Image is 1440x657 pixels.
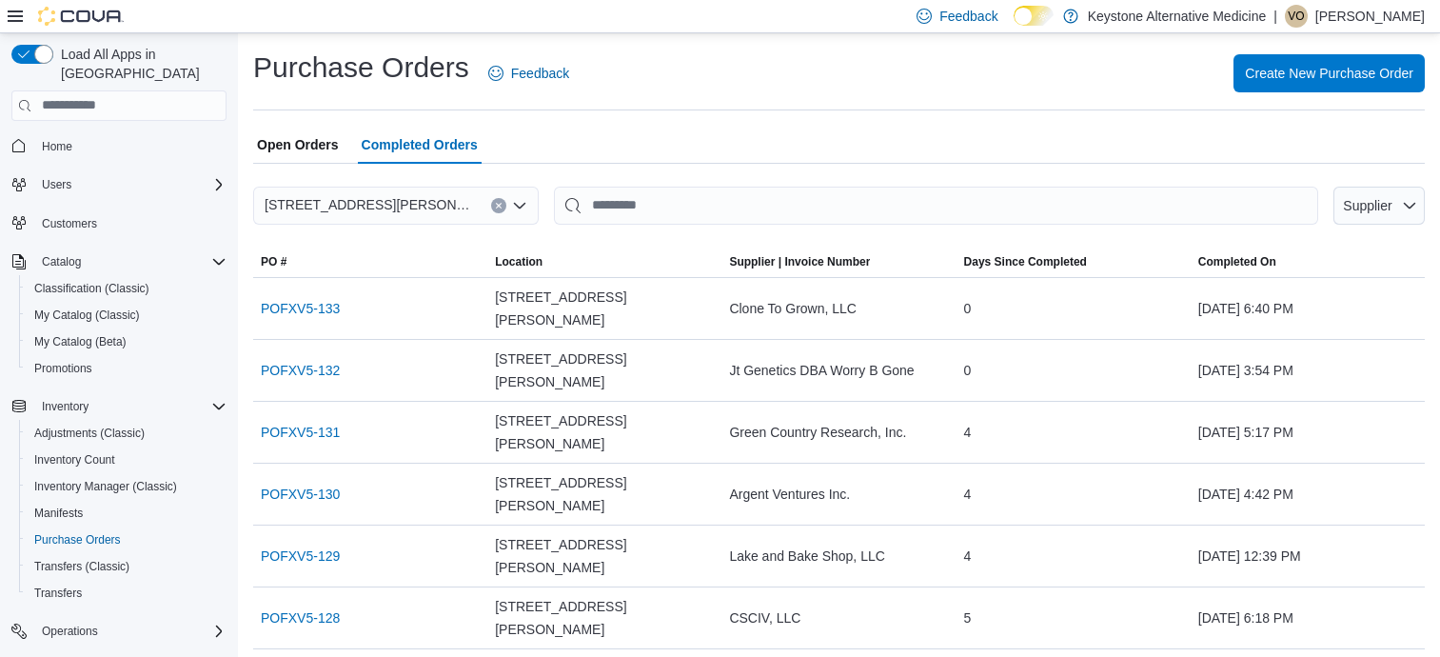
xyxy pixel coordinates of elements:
span: Supplier [1343,198,1391,213]
button: Inventory [4,393,234,420]
span: Inventory [42,399,89,414]
span: Inventory Count [27,448,227,471]
span: PO # [261,254,286,269]
span: Purchase Orders [27,528,227,551]
button: Completed On [1191,247,1425,277]
span: Inventory Manager (Classic) [34,479,177,494]
span: Operations [42,624,98,639]
a: Feedback [481,54,577,92]
span: Dark Mode [1014,26,1015,27]
button: Promotions [19,355,234,382]
span: 5 [964,607,972,629]
button: My Catalog (Classic) [19,302,234,328]
span: Promotions [27,357,227,380]
span: Users [34,173,227,196]
div: CSCIV, LLC [721,599,956,637]
a: Promotions [27,357,100,380]
span: Customers [34,211,227,235]
span: [STREET_ADDRESS][PERSON_NAME] [495,595,714,641]
span: Transfers (Classic) [27,555,227,578]
span: Manifests [34,506,83,521]
span: My Catalog (Classic) [27,304,227,327]
span: VO [1288,5,1304,28]
button: Catalog [4,249,234,275]
a: My Catalog (Classic) [27,304,148,327]
button: Supplier [1333,187,1425,225]
button: Inventory [34,395,96,418]
span: [DATE] 4:42 PM [1198,483,1293,506]
button: Transfers [19,580,234,607]
span: [DATE] 6:18 PM [1198,607,1293,629]
button: Operations [4,618,234,645]
a: POFXV5-133 [261,297,340,320]
button: Days Since Completed [957,247,1191,277]
button: Catalog [34,250,89,273]
span: Supplier | Invoice Number [729,254,870,269]
span: [STREET_ADDRESS][PERSON_NAME] [495,286,714,331]
span: Completed Orders [362,126,478,164]
div: Jt Genetics DBA Worry B Gone [721,351,956,389]
span: Catalog [42,254,81,269]
span: Catalog [34,250,227,273]
span: Manifests [27,502,227,525]
span: My Catalog (Beta) [27,330,227,353]
span: Users [42,177,71,192]
button: Clear input [491,198,506,213]
span: Transfers (Classic) [34,559,129,574]
span: Load All Apps in [GEOGRAPHIC_DATA] [53,45,227,83]
div: Green Country Research, Inc. [721,413,956,451]
a: Adjustments (Classic) [27,422,152,445]
button: Classification (Classic) [19,275,234,302]
span: Adjustments (Classic) [34,426,145,441]
span: [STREET_ADDRESS][PERSON_NAME] [495,348,714,393]
a: My Catalog (Beta) [27,330,134,353]
button: Users [34,173,79,196]
button: Manifests [19,500,234,527]
p: | [1273,5,1277,28]
span: [STREET_ADDRESS][PERSON_NAME] [495,471,714,517]
span: Transfers [27,582,227,605]
span: [STREET_ADDRESS][PERSON_NAME] [495,533,714,579]
div: Lake and Bake Shop, LLC [721,537,956,575]
span: Location [495,254,542,269]
span: Completed On [1198,254,1276,269]
span: 4 [964,483,972,506]
span: Classification (Classic) [34,281,149,296]
span: [DATE] 3:54 PM [1198,359,1293,382]
span: Operations [34,620,227,643]
span: Purchase Orders [34,532,121,547]
a: Transfers (Classic) [27,555,137,578]
a: Transfers [27,582,89,605]
span: Inventory Count [34,452,115,468]
a: Classification (Classic) [27,277,157,300]
span: Open Orders [257,126,339,164]
div: Victoria Ortiz [1285,5,1308,28]
button: Open list of options [512,198,527,213]
input: Dark Mode [1014,6,1054,26]
button: Purchase Orders [19,527,234,553]
span: Adjustments (Classic) [27,422,227,445]
span: 0 [964,359,972,382]
span: 4 [964,545,972,567]
a: POFXV5-128 [261,607,340,629]
span: [DATE] 6:40 PM [1198,297,1293,320]
a: POFXV5-131 [261,421,340,444]
button: Location [487,247,721,277]
div: Argent Ventures Inc. [721,475,956,513]
a: POFXV5-129 [261,545,340,567]
span: Promotions [34,361,92,376]
span: 0 [964,297,972,320]
a: Inventory Count [27,448,123,471]
a: Manifests [27,502,90,525]
span: Feedback [939,7,997,26]
button: Create New Purchase Order [1233,54,1425,92]
span: Classification (Classic) [27,277,227,300]
span: [DATE] 12:39 PM [1198,545,1301,567]
div: Clone To Grown, LLC [721,289,956,328]
span: My Catalog (Classic) [34,308,140,323]
input: This is a search bar. After typing your query, hit enter to filter the results lower in the page. [554,187,1318,225]
span: [STREET_ADDRESS][PERSON_NAME] [495,409,714,455]
p: [PERSON_NAME] [1315,5,1425,28]
span: Home [34,134,227,158]
span: Feedback [511,64,569,83]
